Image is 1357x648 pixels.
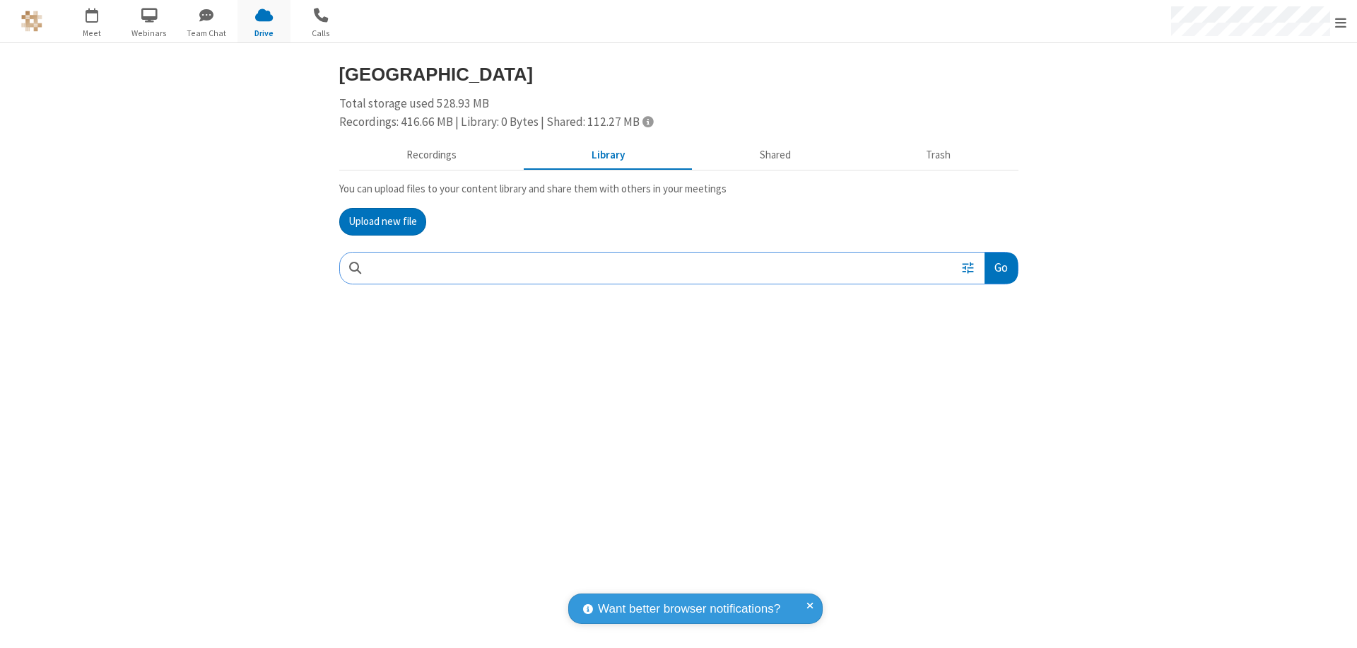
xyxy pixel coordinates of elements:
[985,253,1017,284] button: Go
[237,27,290,40] span: Drive
[339,181,1018,197] p: You can upload files to your content library and share them with others in your meetings
[693,142,859,169] button: Shared during meetings
[1322,611,1346,638] iframe: Chat
[339,142,524,169] button: Recorded meetings
[180,27,233,40] span: Team Chat
[524,142,693,169] button: Content library
[339,113,1018,132] div: Recordings: 416.66 MB | Library: 0 Bytes | Shared: 112.27 MB
[642,115,653,127] span: Totals displayed include files that have been moved to the trash.
[859,142,1018,169] button: Trash
[339,64,1018,84] h3: [GEOGRAPHIC_DATA]
[295,27,348,40] span: Calls
[66,27,119,40] span: Meet
[339,95,1018,131] div: Total storage used 528.93 MB
[339,208,426,236] button: Upload new file
[21,11,42,32] img: QA Selenium DO NOT DELETE OR CHANGE
[598,600,780,618] span: Want better browser notifications?
[123,27,176,40] span: Webinars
